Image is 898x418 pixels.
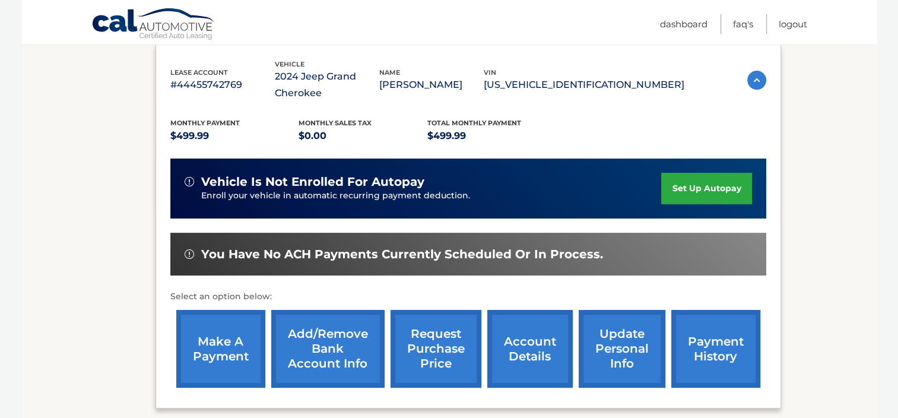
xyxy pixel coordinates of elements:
[201,189,662,202] p: Enroll your vehicle in automatic recurring payment deduction.
[391,310,481,388] a: request purchase price
[484,68,496,77] span: vin
[170,77,275,93] p: #44455742769
[747,71,766,90] img: accordion-active.svg
[487,310,573,388] a: account details
[379,68,400,77] span: name
[484,77,684,93] p: [US_VEHICLE_IDENTIFICATION_NUMBER]
[427,119,521,127] span: Total Monthly Payment
[671,310,760,388] a: payment history
[733,14,753,34] a: FAQ's
[201,247,603,262] span: You have no ACH payments currently scheduled or in process.
[185,177,194,186] img: alert-white.svg
[779,14,807,34] a: Logout
[185,249,194,259] img: alert-white.svg
[427,128,556,144] p: $499.99
[170,119,240,127] span: Monthly Payment
[176,310,265,388] a: make a payment
[299,119,372,127] span: Monthly sales Tax
[275,60,304,68] span: vehicle
[170,290,766,304] p: Select an option below:
[379,77,484,93] p: [PERSON_NAME]
[170,128,299,144] p: $499.99
[201,175,424,189] span: vehicle is not enrolled for autopay
[271,310,385,388] a: Add/Remove bank account info
[299,128,427,144] p: $0.00
[579,310,665,388] a: update personal info
[91,8,216,42] a: Cal Automotive
[661,173,751,204] a: set up autopay
[170,68,228,77] span: lease account
[660,14,707,34] a: Dashboard
[275,68,379,102] p: 2024 Jeep Grand Cherokee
